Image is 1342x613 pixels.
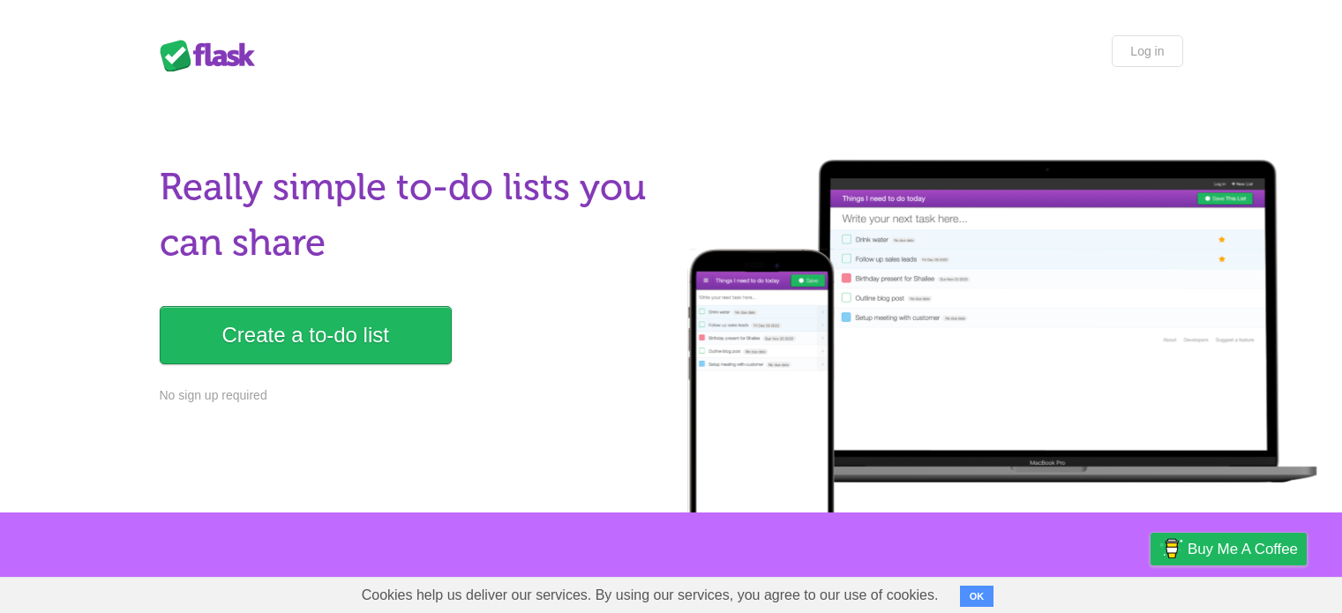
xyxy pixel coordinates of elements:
[960,586,994,607] button: OK
[160,306,452,364] a: Create a to-do list
[1159,534,1183,564] img: Buy me a coffee
[160,386,661,405] p: No sign up required
[344,578,956,613] span: Cookies help us deliver our services. By using our services, you agree to our use of cookies.
[160,40,266,71] div: Flask Lists
[1112,35,1182,67] a: Log in
[1151,533,1307,565] a: Buy me a coffee
[1188,534,1298,564] span: Buy me a coffee
[160,160,661,271] h1: Really simple to-do lists you can share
